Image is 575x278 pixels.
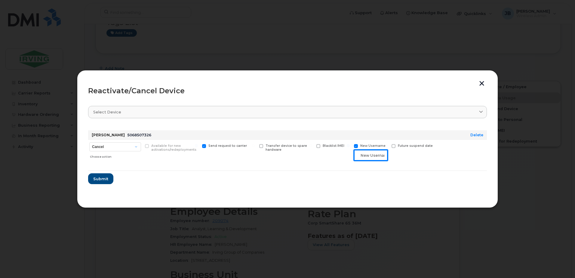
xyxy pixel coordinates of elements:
[398,144,433,148] span: Future suspend date
[93,109,121,115] span: Select device
[138,144,141,147] input: Available for new activations/redeployments
[208,144,247,148] span: Send request to carrier
[309,144,312,147] input: Blacklist IMEI
[88,173,113,184] button: Submit
[384,144,387,147] input: Future suspend date
[127,133,151,137] span: 5068507326
[266,144,307,152] span: Transfer device to spare hardware
[93,176,108,182] span: Submit
[195,144,198,147] input: Send request to carrier
[90,152,141,159] div: Choose action
[360,144,386,148] span: New Username
[151,144,196,152] span: Available for new activations/redeployments
[470,133,483,137] a: Delete
[354,150,388,161] input: New Username
[252,144,255,147] input: Transfer device to spare hardware
[323,144,344,148] span: Blacklist IMEI
[92,133,125,137] strong: [PERSON_NAME]
[347,144,350,147] input: New Username
[88,106,487,118] a: Select device
[88,87,487,94] div: Reactivate/Cancel Device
